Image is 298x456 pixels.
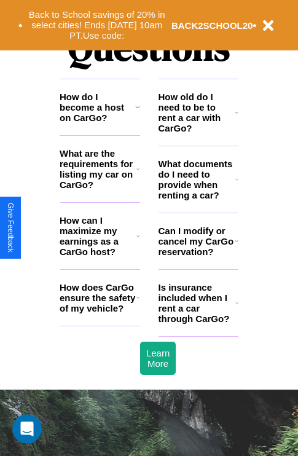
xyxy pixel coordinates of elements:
h3: How old do I need to be to rent a car with CarGo? [159,92,235,133]
button: Back to School savings of 20% in select cities! Ends [DATE] 10am PT.Use code: [23,6,171,44]
h3: What documents do I need to provide when renting a car? [159,159,236,200]
h3: Can I modify or cancel my CarGo reservation? [159,226,235,257]
h3: What are the requirements for listing my car on CarGo? [60,148,136,190]
h3: How does CarGo ensure the safety of my vehicle? [60,282,136,313]
h3: Is insurance included when I rent a car through CarGo? [159,282,235,324]
button: Learn More [140,342,176,375]
h3: How do I become a host on CarGo? [60,92,135,123]
h3: How can I maximize my earnings as a CarGo host? [60,215,136,257]
iframe: Intercom live chat [12,414,42,444]
b: BACK2SCHOOL20 [171,20,253,31]
div: Give Feedback [6,203,15,253]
